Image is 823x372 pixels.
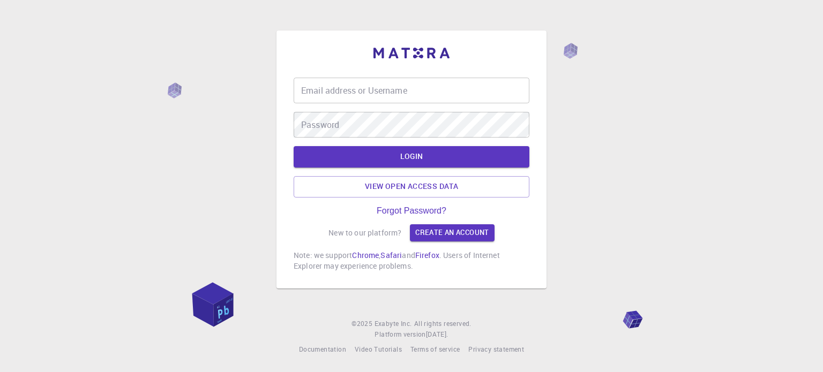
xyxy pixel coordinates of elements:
a: Video Tutorials [355,344,402,355]
button: LOGIN [294,146,529,168]
p: Note: we support , and . Users of Internet Explorer may experience problems. [294,250,529,271]
span: All rights reserved. [414,318,472,329]
span: [DATE] . [426,330,448,338]
p: New to our platform? [328,227,401,238]
span: Terms of service [410,345,460,353]
a: Terms of service [410,344,460,355]
span: Video Tutorials [355,345,402,353]
span: Exabyte Inc. [375,319,412,328]
span: Platform version [375,329,425,340]
span: © 2025 [351,318,374,329]
a: Forgot Password? [377,206,446,216]
span: Privacy statement [468,345,524,353]
a: Firefox [415,250,439,260]
a: Documentation [299,344,346,355]
span: Documentation [299,345,346,353]
a: Create an account [410,224,494,241]
a: Exabyte Inc. [375,318,412,329]
a: Privacy statement [468,344,524,355]
a: Safari [380,250,402,260]
a: Chrome [352,250,379,260]
a: View open access data [294,176,529,198]
a: [DATE]. [426,329,448,340]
